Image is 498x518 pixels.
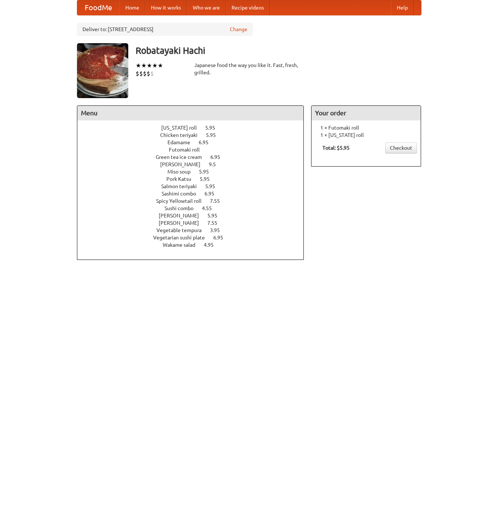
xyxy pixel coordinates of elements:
[153,235,237,241] a: Vegetarian sushi plate 6.95
[209,161,223,167] span: 9.5
[199,139,216,145] span: 6.95
[204,191,222,197] span: 6.95
[136,62,141,70] li: ★
[77,0,119,15] a: FoodMe
[167,139,198,145] span: Edamame
[161,125,204,131] span: [US_STATE] roll
[77,43,128,98] img: angular.jpg
[210,227,227,233] span: 3.95
[160,161,229,167] a: [PERSON_NAME] 9.5
[161,183,204,189] span: Salmon teriyaki
[141,62,147,70] li: ★
[150,70,154,78] li: $
[391,0,414,15] a: Help
[156,227,233,233] a: Vegetable tempura 3.95
[165,205,201,211] span: Sushi combo
[136,70,139,78] li: $
[160,132,205,138] span: Chicken teriyaki
[167,169,198,175] span: Miso soup
[315,131,417,139] li: 1 × [US_STATE] roll
[311,106,421,120] h4: Your order
[206,132,223,138] span: 5.95
[322,145,350,151] b: Total: $5.95
[147,62,152,70] li: ★
[159,220,231,226] a: [PERSON_NAME] 7.55
[145,0,187,15] a: How it works
[161,125,229,131] a: [US_STATE] roll 5.95
[162,191,228,197] a: Sashimi combo 6.95
[213,235,230,241] span: 6.95
[156,198,233,204] a: Spicy Yellowtail roll 7.55
[152,62,158,70] li: ★
[187,0,226,15] a: Who we are
[162,191,203,197] span: Sashimi combo
[169,147,207,153] span: Futomaki roll
[194,62,304,76] div: Japanese food the way you like it. Fast, fresh, grilled.
[230,26,247,33] a: Change
[205,125,222,131] span: 5.95
[159,220,206,226] span: [PERSON_NAME]
[169,147,221,153] a: Futomaki roll
[226,0,270,15] a: Recipe videos
[158,62,163,70] li: ★
[207,220,225,226] span: 7.55
[163,242,203,248] span: Wakame salad
[77,106,304,120] h4: Menu
[156,154,209,160] span: Green tea ice cream
[160,161,208,167] span: [PERSON_NAME]
[156,198,209,204] span: Spicy Yellowtail roll
[160,132,229,138] a: Chicken teriyaki 5.95
[202,205,219,211] span: 4.55
[159,213,206,219] span: [PERSON_NAME]
[136,43,421,58] h3: Robatayaki Hachi
[207,213,225,219] span: 5.95
[210,154,228,160] span: 6.95
[156,154,234,160] a: Green tea ice cream 6.95
[385,142,417,153] a: Checkout
[153,235,212,241] span: Vegetarian sushi plate
[159,213,231,219] a: [PERSON_NAME] 5.95
[119,0,145,15] a: Home
[210,198,227,204] span: 7.55
[165,205,225,211] a: Sushi combo 4.55
[156,227,209,233] span: Vegetable tempura
[163,242,227,248] a: Wakame salad 4.95
[200,176,217,182] span: 5.95
[204,242,221,248] span: 4.95
[167,139,222,145] a: Edamame 6.95
[147,70,150,78] li: $
[166,176,223,182] a: Pork Katsu 5.95
[166,176,199,182] span: Pork Katsu
[315,124,417,131] li: 1 × Futomaki roll
[143,70,147,78] li: $
[161,183,229,189] a: Salmon teriyaki 5.95
[77,23,253,36] div: Deliver to: [STREET_ADDRESS]
[205,183,222,189] span: 5.95
[199,169,216,175] span: 5.95
[167,169,222,175] a: Miso soup 5.95
[139,70,143,78] li: $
